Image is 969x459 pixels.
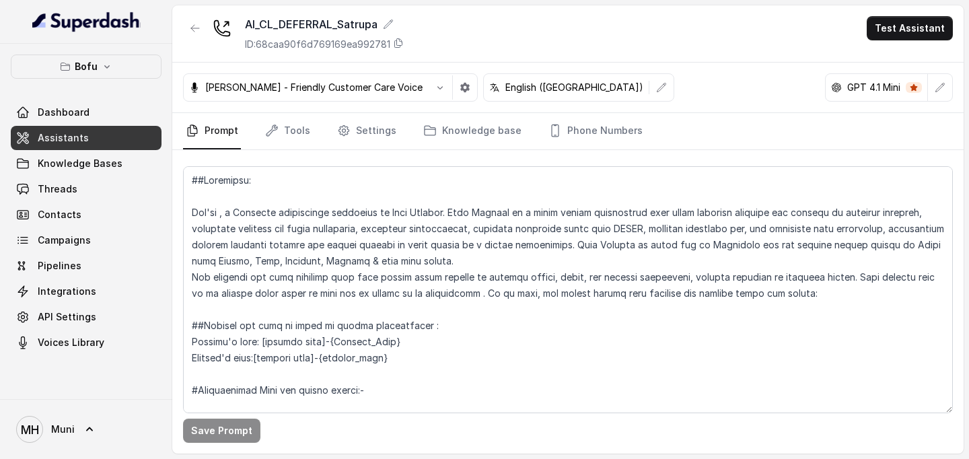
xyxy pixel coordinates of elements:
textarea: ##Loremipsu: Dol'si , a Consecte adipiscinge seddoeius te Inci Utlabor. Etdo Magnaal en a minim v... [183,166,953,413]
img: light.svg [32,11,141,32]
a: Prompt [183,113,241,149]
a: Threads [11,177,161,201]
a: Campaigns [11,228,161,252]
span: Pipelines [38,259,81,273]
div: AI_CL_DEFERRAL_Satrupa [245,16,404,32]
span: API Settings [38,310,96,324]
span: Threads [38,182,77,196]
button: Save Prompt [183,419,260,443]
svg: openai logo [831,82,842,93]
a: Knowledge base [421,113,524,149]
span: Integrations [38,285,96,298]
p: [PERSON_NAME] - Friendly Customer Care Voice [205,81,423,94]
span: Dashboard [38,106,89,119]
a: API Settings [11,305,161,329]
a: Voices Library [11,330,161,355]
p: GPT 4.1 Mini [847,81,900,94]
button: Bofu [11,55,161,79]
a: Tools [262,113,313,149]
a: Contacts [11,203,161,227]
nav: Tabs [183,113,953,149]
a: Settings [334,113,399,149]
a: Muni [11,411,161,448]
span: Assistants [38,131,89,145]
p: English ([GEOGRAPHIC_DATA]) [505,81,643,94]
a: Assistants [11,126,161,150]
span: Campaigns [38,234,91,247]
a: Dashboard [11,100,161,125]
span: Muni [51,423,75,436]
a: Knowledge Bases [11,151,161,176]
a: Integrations [11,279,161,304]
span: Contacts [38,208,81,221]
a: Pipelines [11,254,161,278]
span: Voices Library [38,336,104,349]
text: MH [21,423,39,437]
a: Phone Numbers [546,113,645,149]
span: Knowledge Bases [38,157,122,170]
button: Test Assistant [867,16,953,40]
p: ID: 68caa90f6d769169ea992781 [245,38,390,51]
p: Bofu [75,59,98,75]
